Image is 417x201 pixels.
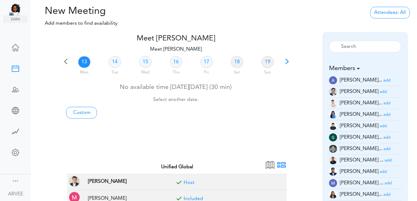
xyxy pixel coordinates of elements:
[383,112,390,117] a: add
[329,41,402,52] input: Search
[139,56,152,68] a: 15
[329,145,337,153] img: 2Q==
[340,158,383,163] span: [PERSON_NAME] ...
[329,178,402,189] li: Tax Advisor (mc.talley@unified-accounting.com)
[3,65,28,71] div: New Meeting
[383,146,390,151] a: add
[383,101,390,106] a: add
[329,189,402,200] li: Tax Accountant (mc.cabasan@unified-accounting.com)
[153,97,198,102] small: Select another date.
[329,133,337,141] img: wEqpdqGJg0NqAAAAABJRU5ErkJggg==
[329,168,337,176] img: oYmRaigo6CGHQoVEE68UKaYmSv3mcdPtBqv6mR0IswoELyKVAGpf2awGYjY1lJF3I6BneypHs55I8hk2WCirnQq9SYxiZpiWh...
[9,3,28,15] img: Unified Global - Powered by TEAMCAL AI
[329,166,402,178] li: Partner (justine.tala@unifiedglobalph.com)
[383,193,390,197] small: add
[161,165,193,170] strong: Unified Global
[8,191,23,198] div: ARVEE
[120,84,232,103] span: No available time [DATE][DATE] (30 min)
[340,146,382,151] span: [PERSON_NAME]...
[380,124,387,128] small: add
[380,124,387,128] a: add
[380,169,387,174] a: add
[3,86,28,92] div: Schedule Team Meeting
[12,177,19,183] div: Show menu and text
[340,78,382,83] span: [PERSON_NAME]...
[86,177,128,186] span: TAX PARTNER at Corona, CA, USA
[380,90,387,94] small: add
[380,89,387,94] a: add
[35,20,155,27] p: Add members to find availability
[385,158,392,163] a: add
[329,132,402,143] li: Tax Manager (g.magsino@unified-accounting.com)
[340,124,378,128] span: [PERSON_NAME]
[3,149,28,155] div: Change Settings
[329,155,402,166] li: Tax Manager (jm.atienza@unified-accounting.com)
[383,78,390,83] a: add
[340,181,383,186] span: [PERSON_NAME] ...
[109,56,121,68] a: 14
[61,46,290,53] p: Meet [PERSON_NAME]
[69,67,99,76] div: Mon
[385,181,392,185] small: add
[184,180,194,185] a: Included for meeting
[329,122,337,130] img: Z
[340,192,382,197] span: [PERSON_NAME]...
[88,179,127,184] strong: [PERSON_NAME]
[253,67,282,76] div: Sun
[161,67,190,76] div: Thu
[3,15,28,23] img: zara.png
[340,112,382,117] span: [PERSON_NAME]...
[383,78,390,82] small: add
[383,147,390,151] small: add
[69,176,80,187] img: ARVEE FLORES(a.flores@unified-accounting.com, TAX PARTNER at Corona, CA, USA)
[340,169,378,174] span: [PERSON_NAME]
[329,76,337,84] img: E70kTnhEtDRAIGhEjAgBAJGBAiAQNCJGBAiAQMCJGAASESMCBEAgaESMCAEAkYECIBA0IkYECIBAwIkYABIRIwIEQCBoRIwIA...
[174,179,184,189] span: Included for meeting
[100,67,129,76] div: Tue
[12,177,19,186] a: Change side menu
[329,109,402,120] li: Tax Manager (c.madayag@unified-accounting.com)
[383,113,390,117] small: add
[329,65,402,72] h5: Members
[3,146,28,161] a: Change Settings
[340,101,382,106] span: [PERSON_NAME]...
[261,56,274,68] a: 19
[340,135,382,140] span: [PERSON_NAME]...
[231,56,243,68] a: 18
[329,98,402,109] li: Tax Supervisor (am.latonio@unified-accounting.com)
[35,6,155,17] h2: New Meeting
[329,191,337,199] img: t+ebP8ENxXARE3R9ZYAAAAASUVORK5CYII=
[192,67,221,76] div: Fri
[283,59,291,68] span: Next 7 days
[1,186,30,200] a: ARVEE
[329,75,402,86] li: Tax Manager (a.banaga@unified-accounting.com)
[329,143,402,155] li: Tax Admin (i.herrera@unified-accounting.com)
[329,88,337,96] img: 9k=
[383,136,390,140] small: add
[329,120,402,132] li: Tax Admin (e.dayan@unified-accounting.com)
[3,128,28,134] div: Time Saved
[340,89,378,94] span: [PERSON_NAME]
[383,135,390,140] a: add
[329,86,402,98] li: Tax Supervisor (a.millos@unified-accounting.com)
[66,107,97,119] a: Custom
[385,181,392,186] a: add
[329,179,337,187] img: wOzMUeZp9uVEwAAAABJRU5ErkJggg==
[380,170,387,174] small: add
[3,107,28,113] div: Share Meeting Link
[329,156,337,164] img: 9k=
[61,34,290,43] h4: Meet [PERSON_NAME]
[329,111,337,119] img: 2Q==
[383,192,390,197] a: add
[170,56,182,68] a: 16
[78,56,90,68] a: 13
[222,67,252,76] div: Sat
[370,7,410,19] a: Attendees: All
[131,67,160,76] div: Wed
[329,99,337,107] img: Z
[61,59,70,68] span: Previous 7 days
[3,44,28,50] div: Home
[200,56,213,68] a: 17
[385,158,392,162] small: add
